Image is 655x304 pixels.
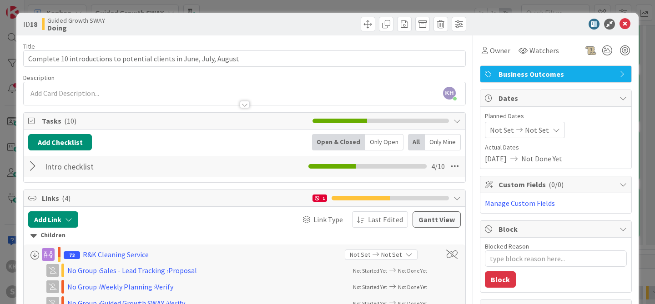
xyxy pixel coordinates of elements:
input: type card name here... [23,50,466,67]
button: Gantt View [413,211,461,228]
span: ( 4 ) [62,194,71,203]
span: Dates [499,93,615,104]
span: Actual Dates [485,143,627,152]
span: KH [443,87,456,100]
span: Link Type [313,214,343,225]
span: Guided Growth SWAY [47,17,105,24]
div: 1 [312,194,327,202]
span: Planned Dates [485,111,627,121]
span: Not Started Yet [353,284,387,290]
span: Not Set [350,250,370,259]
span: Not Done Yet [398,284,427,290]
span: Not Set [381,250,402,259]
button: Last Edited [352,211,408,228]
span: Not Started Yet [353,267,387,274]
b: 18 [30,20,37,29]
span: Not Done Yet [398,267,427,274]
span: Block [499,224,615,234]
div: Only Mine [425,134,461,150]
label: Blocked Reason [485,242,529,250]
input: Add Checklist... [42,158,228,174]
span: Watchers [529,45,559,56]
span: ( 0/0 ) [549,180,564,189]
label: Title [23,42,35,50]
span: [DATE] [485,153,507,164]
span: ID [23,19,37,30]
span: Owner [490,45,510,56]
span: 4 / 10 [431,161,445,172]
button: Add Link [28,211,78,228]
div: Open & Closed [312,134,365,150]
span: Tasks [42,115,308,126]
span: Not Set [525,125,549,135]
a: Manage Custom Fields [485,199,555,208]
div: Children [30,230,458,240]
span: Not Set [490,125,514,135]
span: 72 [64,251,80,259]
div: No Group › Sales - Lead Tracking › Proposal [67,265,304,276]
span: Custom Fields [499,179,615,190]
b: Doing [47,24,105,31]
span: ( 10 ) [64,116,76,125]
div: R&K Cleaning Service [83,249,149,260]
button: Block [485,271,516,288]
button: Add Checklist [28,134,92,150]
span: Last Edited [368,214,403,225]
span: Business Outcomes [499,69,615,80]
div: No Group › Weekly Planning › Verify [67,281,304,292]
span: Description [23,74,55,82]
div: All [408,134,425,150]
span: Not Done Yet [521,153,562,164]
div: Only Open [365,134,403,150]
span: Links [42,193,308,204]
